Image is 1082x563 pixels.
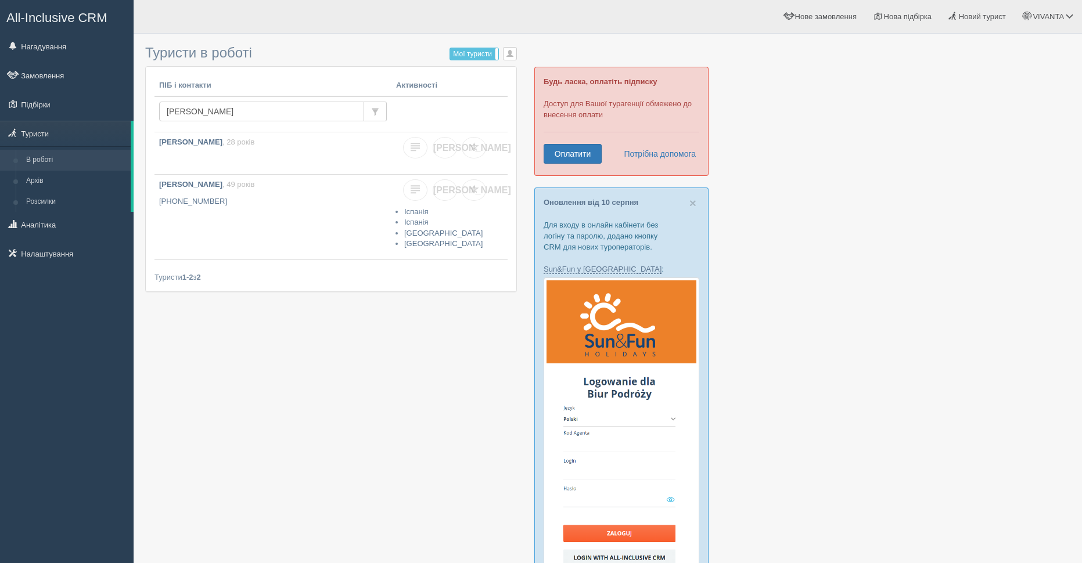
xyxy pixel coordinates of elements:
[544,198,638,207] a: Оновлення від 10 серпня
[222,180,254,189] span: , 49 років
[534,67,709,176] div: Доступ для Вашої турагенції обмежено до внесення оплати
[450,48,498,60] label: Мої туристи
[433,137,457,158] a: [PERSON_NAME]
[884,12,932,21] span: Нова підбірка
[222,138,254,146] span: , 28 років
[154,272,508,283] div: Туристи з
[159,102,364,121] input: Пошук за ПІБ, паспортом або контактами
[159,180,222,189] b: [PERSON_NAME]
[145,45,252,60] span: Туристи в роботі
[795,12,857,21] span: Нове замовлення
[154,132,391,174] a: [PERSON_NAME], 28 років
[404,218,429,226] a: Іспанiя
[21,150,131,171] a: В роботі
[689,196,696,210] span: ×
[404,229,483,237] a: [GEOGRAPHIC_DATA]
[404,239,483,248] a: [GEOGRAPHIC_DATA]
[154,75,391,96] th: ПІБ і контакти
[159,196,387,207] p: [PHONE_NUMBER]
[433,179,457,201] a: [PERSON_NAME]
[544,77,657,86] b: Будь ласка, оплатіть підписку
[616,144,696,164] a: Потрібна допомога
[544,144,602,164] a: Оплатити
[159,138,222,146] b: [PERSON_NAME]
[6,10,107,25] span: All-Inclusive CRM
[544,265,662,274] a: Sun&Fun у [GEOGRAPHIC_DATA]
[197,273,201,281] b: 2
[182,273,193,281] b: 1-2
[1,1,133,33] a: All-Inclusive CRM
[433,143,511,153] span: [PERSON_NAME]
[391,75,508,96] th: Активності
[404,207,429,216] a: Іспанiя
[689,197,696,209] button: Close
[154,175,391,259] a: [PERSON_NAME], 49 років [PHONE_NUMBER]
[1033,12,1063,21] span: VIVANTA
[21,171,131,192] a: Архів
[959,12,1006,21] span: Новий турист
[21,192,131,212] a: Розсилки
[433,185,511,195] span: [PERSON_NAME]
[544,219,699,252] p: Для входу в онлайн кабінети без логіну та паролю, додано кнопку CRM для нових туроператорів.
[544,264,699,275] p: :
